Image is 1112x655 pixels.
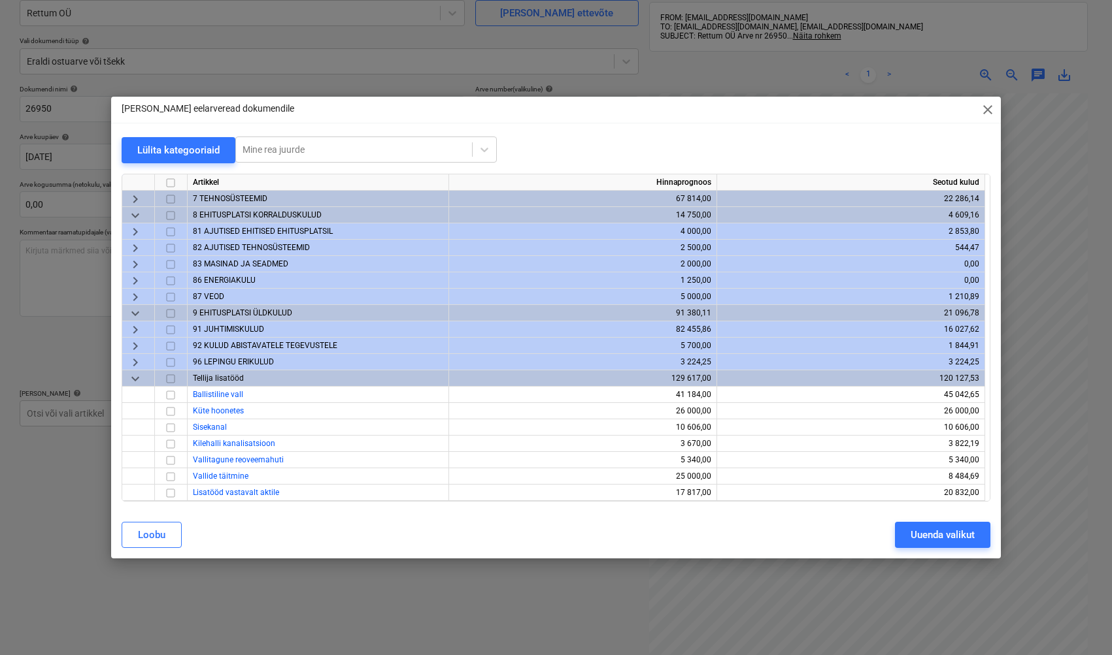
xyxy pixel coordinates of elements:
div: 45 042,65 [722,387,979,403]
span: 91 JUHTIMISKULUD [193,325,264,334]
div: 2 853,80 [722,223,979,240]
span: keyboard_arrow_right [127,354,143,370]
div: 22 286,14 [722,191,979,207]
span: keyboard_arrow_right [127,338,143,353]
span: 92 KULUD ABISTAVATELE TEGEVUSTELE [193,341,337,350]
div: 129 617,00 [454,370,711,387]
div: 3 670,00 [454,436,711,452]
div: 3 822,19 [722,436,979,452]
span: keyboard_arrow_right [127,321,143,337]
span: 86 ENERGIAKULU [193,276,256,285]
span: Tellija lisatööd [193,374,244,383]
span: 87 VEOD [193,292,224,301]
span: 7 TEHNOSÜSTEEMID [193,194,267,203]
div: 82 455,86 [454,321,711,338]
span: keyboard_arrow_down [127,305,143,321]
div: Hinnaprognoos [449,174,717,191]
div: 1 210,89 [722,289,979,305]
span: keyboard_arrow_down [127,207,143,223]
span: keyboard_arrow_right [127,289,143,304]
button: Uuenda valikut [895,522,990,548]
a: Küte hoonetes [193,406,244,415]
div: 14 750,00 [454,207,711,223]
a: Ballistiline vall [193,390,243,399]
div: 4 000,00 [454,223,711,240]
div: 26 000,00 [722,403,979,419]
div: 2 500,00 [454,240,711,256]
button: Loobu [122,522,182,548]
div: 10 606,00 [722,419,979,436]
a: Vallide täitmine [193,471,248,481]
div: 5 000,00 [454,289,711,305]
div: 41 184,00 [454,387,711,403]
span: keyboard_arrow_right [127,191,143,206]
div: 5 700,00 [454,338,711,354]
div: 67 814,00 [454,191,711,207]
span: 8 EHITUSPLATSI KORRALDUSKULUD [193,210,322,219]
div: 0,00 [722,272,979,289]
div: 5 340,00 [454,452,711,468]
a: Kilehalli kanalisatsioon [193,439,275,448]
div: Seotud kulud [717,174,985,191]
div: 91 380,11 [454,305,711,321]
span: 83 MASINAD JA SEADMED [193,259,288,268]
span: 9 EHITUSPLATSI ÜLDKULUD [193,308,292,317]
div: 21 096,78 [722,305,979,321]
div: 1 844,91 [722,338,979,354]
div: 2 000,00 [454,256,711,272]
button: Lülita kategooriaid [122,137,235,163]
div: 120 127,53 [722,370,979,387]
div: 20 832,00 [722,485,979,501]
div: 17 817,00 [454,485,711,501]
div: 26 000,00 [454,403,711,419]
span: keyboard_arrow_down [127,370,143,386]
p: [PERSON_NAME] eelarveread dokumendile [122,102,294,116]
div: 5 340,00 [722,452,979,468]
div: Uuenda valikut [911,526,975,543]
span: 82 AJUTISED TEHNOSÜSTEEMID [193,243,310,252]
a: Lisatööd vastavalt aktile [193,488,279,497]
span: 81 AJUTISED EHITISED EHITUSPLATSIL [193,227,333,236]
div: 1 250,00 [454,272,711,289]
span: close [980,102,996,118]
span: keyboard_arrow_right [127,240,143,255]
span: 96 LEPINGU ERIKULUD [193,357,274,366]
a: Vallitagune reoveemahuti [193,455,284,464]
div: Lülita kategooriaid [137,142,220,159]
span: keyboard_arrow_right [127,223,143,239]
div: Artikkel [188,174,449,191]
div: 10 606,00 [454,419,711,436]
div: 25 000,00 [454,468,711,485]
div: 3 224,25 [454,354,711,370]
div: 544,47 [722,240,979,256]
div: 3 224,25 [722,354,979,370]
span: keyboard_arrow_right [127,272,143,288]
div: 16 027,62 [722,321,979,338]
div: 8 484,69 [722,468,979,485]
a: Sisekanal [193,423,227,432]
div: 0,00 [722,256,979,272]
span: keyboard_arrow_right [127,256,143,272]
div: 4 609,16 [722,207,979,223]
div: Loobu [138,526,165,543]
